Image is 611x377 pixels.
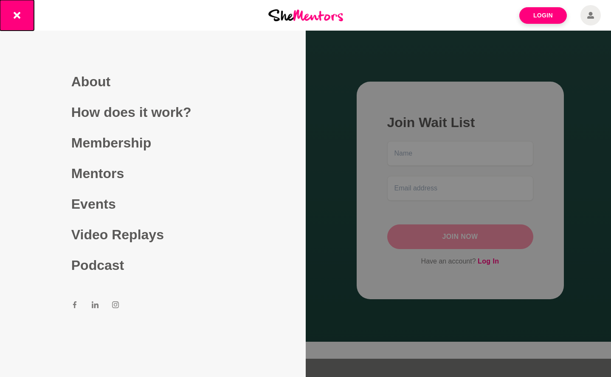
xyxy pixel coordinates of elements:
[71,189,234,219] a: Events
[519,7,567,24] a: Login
[71,66,234,97] a: About
[268,9,343,21] img: She Mentors Logo
[71,97,234,128] a: How does it work?
[71,250,234,281] a: Podcast
[112,301,119,311] a: Instagram
[92,301,99,311] a: LinkedIn
[71,219,234,250] a: Video Replays
[71,301,78,311] a: Facebook
[71,128,234,158] a: Membership
[71,158,234,189] a: Mentors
